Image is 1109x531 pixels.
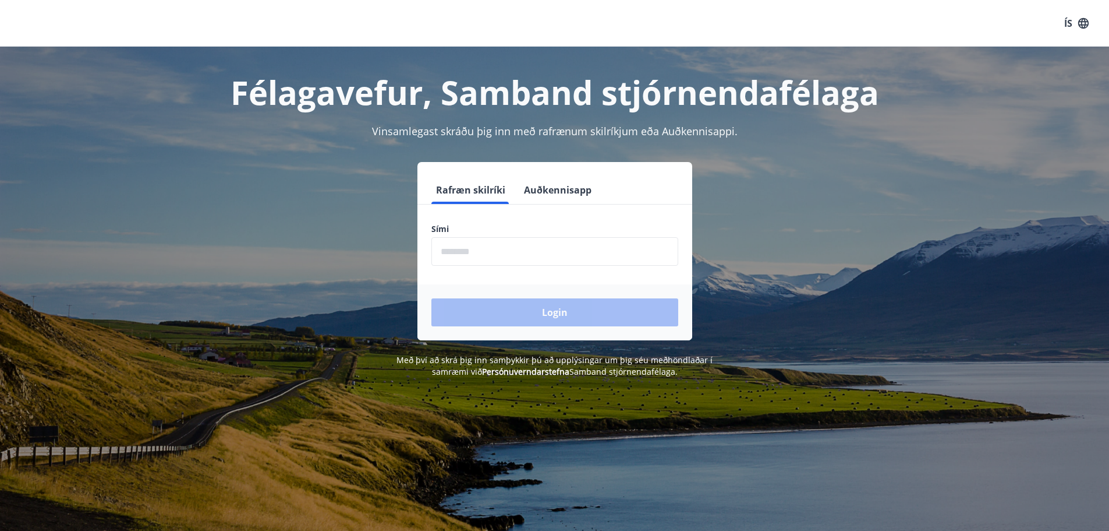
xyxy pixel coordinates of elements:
span: Vinsamlegast skráðu þig inn með rafrænum skilríkjum eða Auðkennisappi. [372,124,738,138]
label: Sími [431,223,678,235]
span: Með því að skrá þig inn samþykkir þú að upplýsingar um þig séu meðhöndlaðar í samræmi við Samband... [396,354,713,377]
button: ÍS [1058,13,1095,34]
a: Persónuverndarstefna [482,366,569,377]
h1: Félagavefur, Samband stjórnendafélaga [150,70,960,114]
button: Auðkennisapp [519,176,596,204]
button: Rafræn skilríki [431,176,510,204]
